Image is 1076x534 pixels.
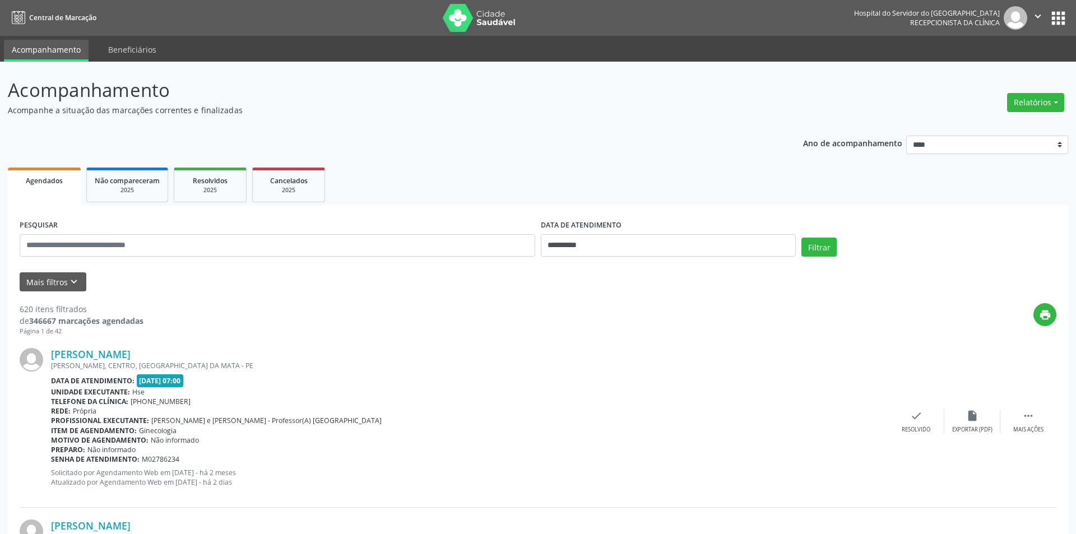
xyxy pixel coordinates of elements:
img: img [20,348,43,372]
button: Relatórios [1007,93,1064,112]
a: Beneficiários [100,40,164,59]
img: img [1004,6,1027,30]
label: PESQUISAR [20,217,58,234]
b: Data de atendimento: [51,376,134,386]
i: keyboard_arrow_down [68,276,80,288]
b: Unidade executante: [51,387,130,397]
span: Ginecologia [139,426,177,435]
strong: 346667 marcações agendadas [29,315,143,326]
p: Acompanhe a situação das marcações correntes e finalizadas [8,104,750,116]
button: Filtrar [801,238,837,257]
b: Motivo de agendamento: [51,435,149,445]
b: Profissional executante: [51,416,149,425]
p: Solicitado por Agendamento Web em [DATE] - há 2 meses Atualizado por Agendamento Web em [DATE] - ... [51,468,888,487]
a: Central de Marcação [8,8,96,27]
span: Cancelados [270,176,308,185]
div: 2025 [261,186,317,194]
a: [PERSON_NAME] [51,519,131,532]
div: 2025 [95,186,160,194]
a: Acompanhamento [4,40,89,62]
i:  [1032,10,1044,22]
button:  [1027,6,1049,30]
a: [PERSON_NAME] [51,348,131,360]
span: Resolvidos [193,176,228,185]
span: Não informado [151,435,199,445]
i: print [1039,309,1051,321]
b: Telefone da clínica: [51,397,128,406]
span: [PHONE_NUMBER] [131,397,191,406]
button: print [1033,303,1056,326]
i: check [910,410,922,422]
button: apps [1049,8,1068,28]
span: M02786234 [142,454,179,464]
div: Exportar (PDF) [952,426,992,434]
span: Recepcionista da clínica [910,18,1000,27]
label: DATA DE ATENDIMENTO [541,217,622,234]
div: Mais ações [1013,426,1043,434]
div: 620 itens filtrados [20,303,143,315]
div: de [20,315,143,327]
div: [PERSON_NAME], CENTRO, [GEOGRAPHIC_DATA] DA MATA - PE [51,361,888,370]
div: 2025 [182,186,238,194]
b: Preparo: [51,445,85,454]
span: Agendados [26,176,63,185]
span: [PERSON_NAME] e [PERSON_NAME] - Professor(A) [GEOGRAPHIC_DATA] [151,416,382,425]
i:  [1022,410,1035,422]
button: Mais filtroskeyboard_arrow_down [20,272,86,292]
div: Resolvido [902,426,930,434]
span: [DATE] 07:00 [137,374,184,387]
b: Item de agendamento: [51,426,137,435]
span: Não informado [87,445,136,454]
i: insert_drive_file [966,410,978,422]
div: Hospital do Servidor do [GEOGRAPHIC_DATA] [854,8,1000,18]
span: Não compareceram [95,176,160,185]
p: Ano de acompanhamento [803,136,902,150]
p: Acompanhamento [8,76,750,104]
span: Própria [73,406,96,416]
span: Hse [132,387,145,397]
div: Página 1 de 42 [20,327,143,336]
b: Rede: [51,406,71,416]
span: Central de Marcação [29,13,96,22]
b: Senha de atendimento: [51,454,140,464]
